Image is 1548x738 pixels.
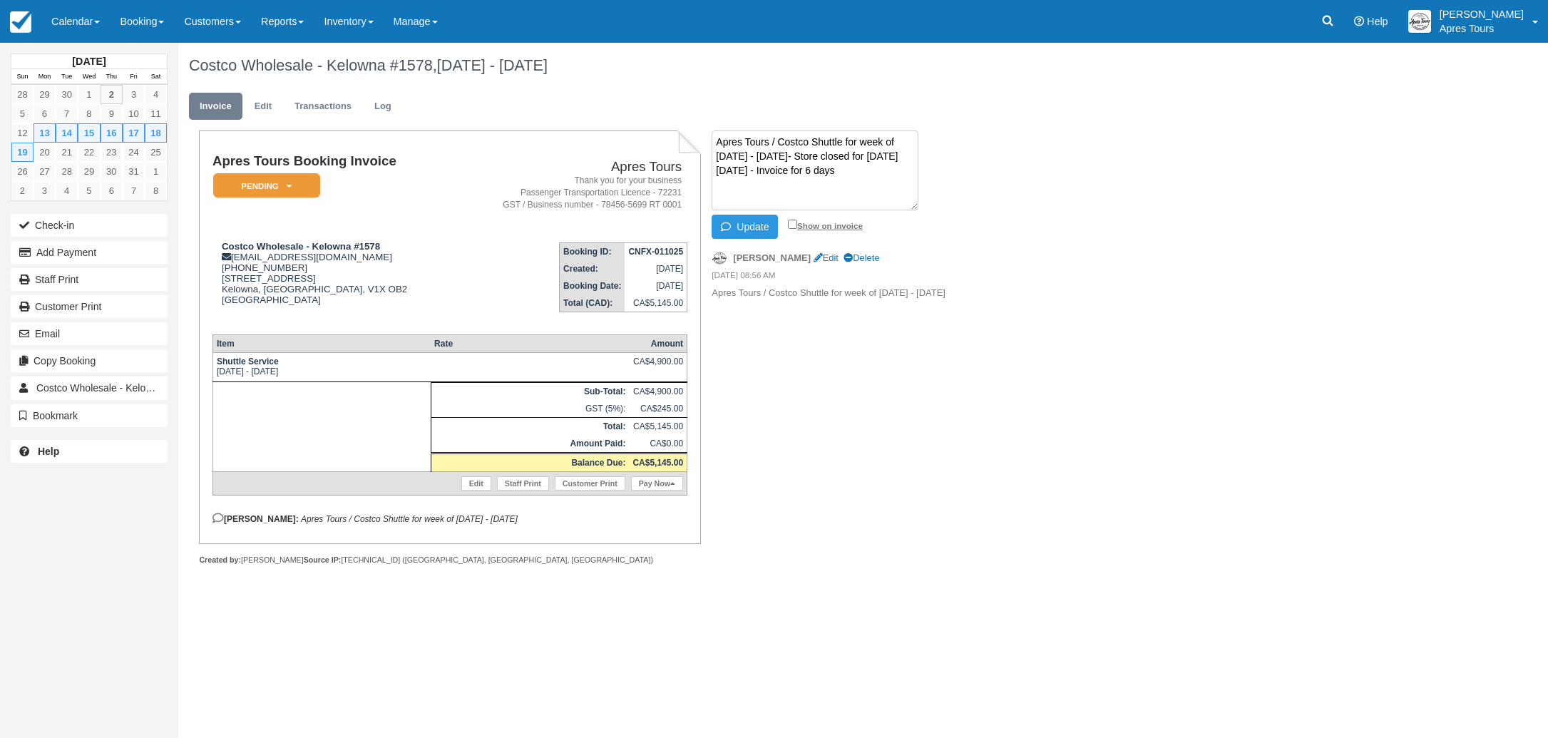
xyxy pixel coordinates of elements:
td: [DATE] [625,277,687,294]
img: checkfront-main-nav-mini-logo.png [10,11,31,33]
p: Apres Tours / Costco Shuttle for week of [DATE] - [DATE] [712,287,952,300]
a: Staff Print [11,268,168,291]
td: CA$5,145.00 [625,294,687,312]
a: 14 [56,123,78,143]
div: [EMAIL_ADDRESS][DOMAIN_NAME] [PHONE_NUMBER] [STREET_ADDRESS] Kelowna, [GEOGRAPHIC_DATA], V1X OB2 ... [212,241,453,323]
strong: Created by: [199,555,241,564]
th: Item [212,334,431,352]
td: CA$0.00 [629,435,687,453]
a: 8 [145,181,167,200]
a: 10 [123,104,145,123]
a: 18 [145,123,167,143]
i: Help [1354,16,1364,26]
a: 2 [101,85,123,104]
th: Balance Due: [431,453,629,471]
a: Customer Print [555,476,625,491]
h1: Apres Tours Booking Invoice [212,154,453,169]
a: Costco Wholesale - Kelowna #1578 [11,376,168,399]
a: 8 [78,104,100,123]
th: Wed [78,69,100,85]
button: Add Payment [11,241,168,264]
a: 23 [101,143,123,162]
b: Help [38,446,59,457]
a: 9 [101,104,123,123]
a: 30 [101,162,123,181]
th: Sun [11,69,34,85]
a: 15 [78,123,100,143]
a: Log [364,93,402,121]
a: 2 [11,181,34,200]
input: Show on invoice [788,220,797,229]
th: Total: [431,417,629,435]
a: Delete [844,252,879,263]
strong: Costco Wholesale - Kelowna #1578 [222,241,380,252]
th: Rate [431,334,629,352]
td: CA$245.00 [629,400,687,418]
td: CA$5,145.00 [629,417,687,435]
a: 3 [34,181,56,200]
th: Tue [56,69,78,85]
button: Copy Booking [11,349,168,372]
th: Total (CAD): [560,294,625,312]
address: Thank you for your business Passenger Transportation Licence - 72231 GST / Business number - 7845... [458,175,682,211]
a: Edit [814,252,839,263]
a: 28 [11,85,34,104]
a: Pending [212,173,315,199]
a: 7 [123,181,145,200]
div: CA$4,900.00 [632,357,683,378]
th: Fri [123,69,145,85]
a: 19 [11,143,34,162]
button: Bookmark [11,404,168,427]
th: Mon [34,69,56,85]
a: 11 [145,104,167,123]
a: Staff Print [497,476,549,491]
th: Sub-Total: [431,382,629,400]
button: Check-in [11,214,168,237]
a: 5 [78,181,100,200]
a: 17 [123,123,145,143]
a: 22 [78,143,100,162]
a: Edit [461,476,491,491]
strong: CA$5,145.00 [632,458,683,468]
span: Help [1367,16,1388,27]
a: Customer Print [11,295,168,318]
th: Amount [629,334,687,352]
td: [DATE] [625,260,687,277]
td: CA$4,900.00 [629,382,687,400]
a: 28 [56,162,78,181]
a: 4 [145,85,167,104]
a: 30 [56,85,78,104]
a: 1 [145,162,167,181]
th: Thu [101,69,123,85]
a: Transactions [284,93,362,121]
a: 4 [56,181,78,200]
h2: Apres Tours [458,160,682,175]
div: [PERSON_NAME] [TECHNICAL_ID] ([GEOGRAPHIC_DATA], [GEOGRAPHIC_DATA], [GEOGRAPHIC_DATA]) [199,555,700,565]
a: 6 [101,181,123,200]
button: Update [712,215,778,239]
th: Booking ID: [560,243,625,261]
a: Pay Now [631,476,683,491]
strong: [DATE] [72,56,106,67]
strong: CNFX-011025 [628,247,683,257]
td: [DATE] - [DATE] [212,352,431,381]
td: GST (5%): [431,400,629,418]
img: A1 [1408,10,1431,33]
a: 31 [123,162,145,181]
a: 24 [123,143,145,162]
strong: Shuttle Service [217,357,279,367]
a: 16 [101,123,123,143]
a: 20 [34,143,56,162]
button: Email [11,322,168,345]
p: Apres Tours [1440,21,1524,36]
a: Help [11,440,168,463]
th: Sat [145,69,167,85]
a: 26 [11,162,34,181]
a: Edit [244,93,282,121]
a: 13 [34,123,56,143]
th: Created: [560,260,625,277]
a: 5 [11,104,34,123]
th: Booking Date: [560,277,625,294]
em: [DATE] 08:56 AM [712,270,952,285]
a: Invoice [189,93,242,121]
